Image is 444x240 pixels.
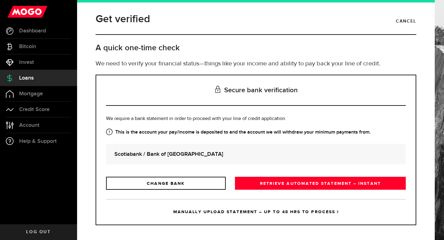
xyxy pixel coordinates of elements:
[106,116,286,121] span: We require a bank statement in order to proceed with your line of credit application.
[19,122,39,128] span: Account
[106,75,406,106] h3: Secure bank verification
[235,177,406,190] a: RETRIEVE AUTOMATED STATEMENT – INSTANT
[19,139,57,144] span: Help & Support
[19,28,46,34] span: Dashboard
[19,107,50,112] span: Credit Score
[96,43,416,53] h2: A quick one-time check
[96,11,150,27] h1: Get verified
[19,75,34,81] span: Loans
[19,60,34,65] span: Invest
[396,16,416,27] a: Cancel
[96,59,416,68] p: We need to verify your financial status—things like your income and ability to pay back your line...
[19,44,36,49] span: Bitcoin
[114,150,397,158] strong: Scotiabank / Bank of [GEOGRAPHIC_DATA]
[418,214,444,240] iframe: LiveChat chat widget
[106,129,406,136] strong: This is the account your pay/income is deposited to and the account we will withdraw your minimum...
[26,230,51,234] span: Log out
[106,177,226,190] a: CHANGE BANK
[19,91,43,97] span: Mortgage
